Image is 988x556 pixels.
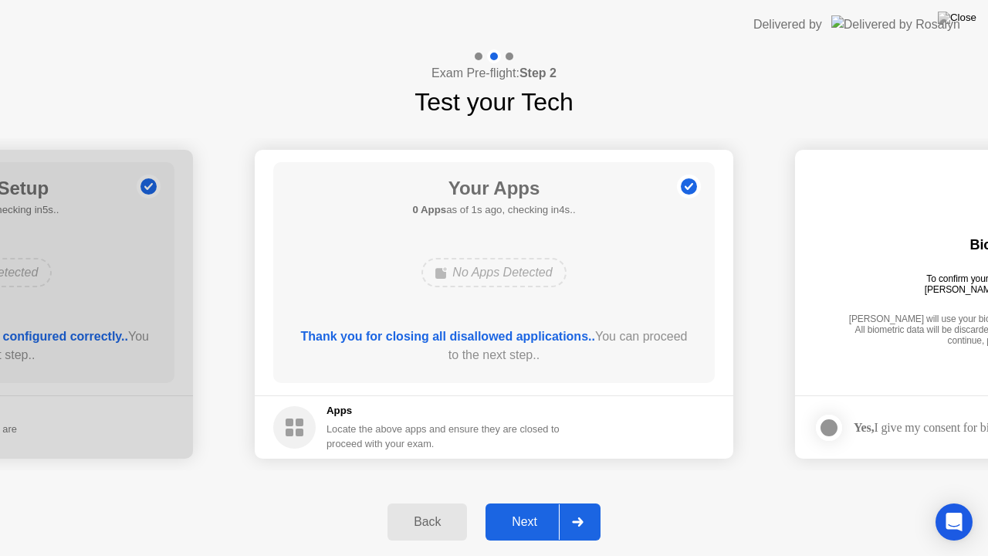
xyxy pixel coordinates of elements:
div: You can proceed to the next step.. [296,327,693,364]
img: Delivered by Rosalyn [831,15,960,33]
div: No Apps Detected [421,258,566,287]
div: Back [392,515,462,529]
button: Back [387,503,467,541]
img: Close [938,12,976,24]
button: Next [486,503,601,541]
b: Step 2 [519,66,557,80]
h5: Apps [327,403,560,419]
div: Open Intercom Messenger [936,503,973,541]
h1: Test your Tech [414,83,574,120]
h5: as of 1s ago, checking in4s.. [412,202,575,218]
h4: Exam Pre-flight: [431,64,557,83]
div: Delivered by [753,15,822,34]
h1: Your Apps [412,175,575,202]
b: Thank you for closing all disallowed applications.. [301,330,595,343]
b: 0 Apps [412,204,446,215]
strong: Yes, [854,421,874,434]
div: Locate the above apps and ensure they are closed to proceed with your exam. [327,422,560,451]
div: Next [490,515,559,529]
